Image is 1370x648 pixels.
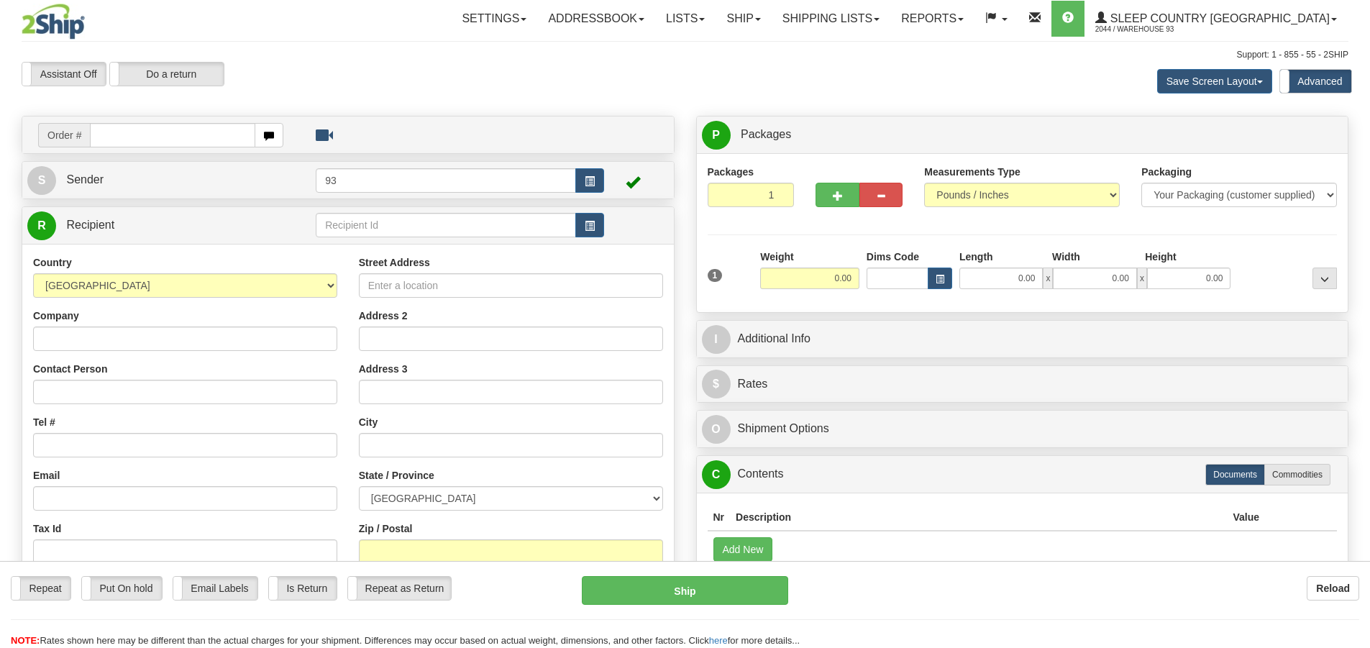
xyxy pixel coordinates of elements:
span: I [702,325,731,354]
button: Save Screen Layout [1157,69,1272,93]
a: CContents [702,460,1343,489]
button: Reload [1307,576,1359,601]
label: Width [1052,250,1080,264]
a: here [709,635,728,646]
span: $ [702,370,731,398]
th: Description [730,504,1227,531]
label: Street Address [359,255,430,270]
label: Documents [1205,464,1265,485]
label: Weight [760,250,793,264]
span: S [27,166,56,195]
label: Measurements Type [924,165,1020,179]
label: Repeat [12,577,70,600]
label: Packaging [1141,165,1192,179]
label: Tel # [33,415,55,429]
span: Sender [66,173,104,186]
a: Lists [655,1,716,37]
input: Enter a location [359,273,663,298]
span: NOTE: [11,635,40,646]
span: O [702,415,731,444]
a: OShipment Options [702,414,1343,444]
label: Company [33,309,79,323]
label: City [359,415,378,429]
label: Height [1145,250,1177,264]
button: Ship [582,576,788,605]
span: Recipient [66,219,114,231]
a: IAdditional Info [702,324,1343,354]
span: Packages [741,128,791,140]
label: Address 2 [359,309,408,323]
label: Dims Code [867,250,919,264]
label: Email [33,468,60,483]
span: 1 [708,269,723,282]
label: State / Province [359,468,434,483]
a: P Packages [702,120,1343,150]
span: Sleep Country [GEOGRAPHIC_DATA] [1107,12,1330,24]
label: Advanced [1280,70,1351,93]
button: Add New [713,537,773,562]
span: C [702,460,731,489]
label: Assistant Off [22,63,106,86]
label: Repeat as Return [348,577,451,600]
input: Recipient Id [316,213,576,237]
div: Support: 1 - 855 - 55 - 2SHIP [22,49,1348,61]
label: Email Labels [173,577,257,600]
input: Sender Id [316,168,576,193]
iframe: chat widget [1337,250,1369,397]
span: R [27,211,56,240]
a: Shipping lists [772,1,890,37]
img: logo2044.jpg [22,4,85,40]
label: Tax Id [33,521,61,536]
a: Sleep Country [GEOGRAPHIC_DATA] 2044 / Warehouse 93 [1084,1,1348,37]
a: R Recipient [27,211,284,240]
a: Reports [890,1,974,37]
a: Settings [451,1,537,37]
a: S Sender [27,165,316,195]
span: 2044 / Warehouse 93 [1095,22,1203,37]
label: Commodities [1264,464,1330,485]
th: Nr [708,504,731,531]
span: x [1043,268,1053,289]
label: Address 3 [359,362,408,376]
label: Length [959,250,993,264]
span: Order # [38,123,90,147]
span: x [1137,268,1147,289]
span: P [702,121,731,150]
th: Value [1227,504,1265,531]
div: ... [1312,268,1337,289]
a: $Rates [702,370,1343,399]
a: Addressbook [537,1,655,37]
label: Put On hold [82,577,162,600]
label: Contact Person [33,362,107,376]
label: Zip / Postal [359,521,413,536]
a: Ship [716,1,771,37]
label: Do a return [110,63,224,86]
label: Is Return [269,577,337,600]
label: Country [33,255,72,270]
b: Reload [1316,583,1350,594]
label: Packages [708,165,754,179]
